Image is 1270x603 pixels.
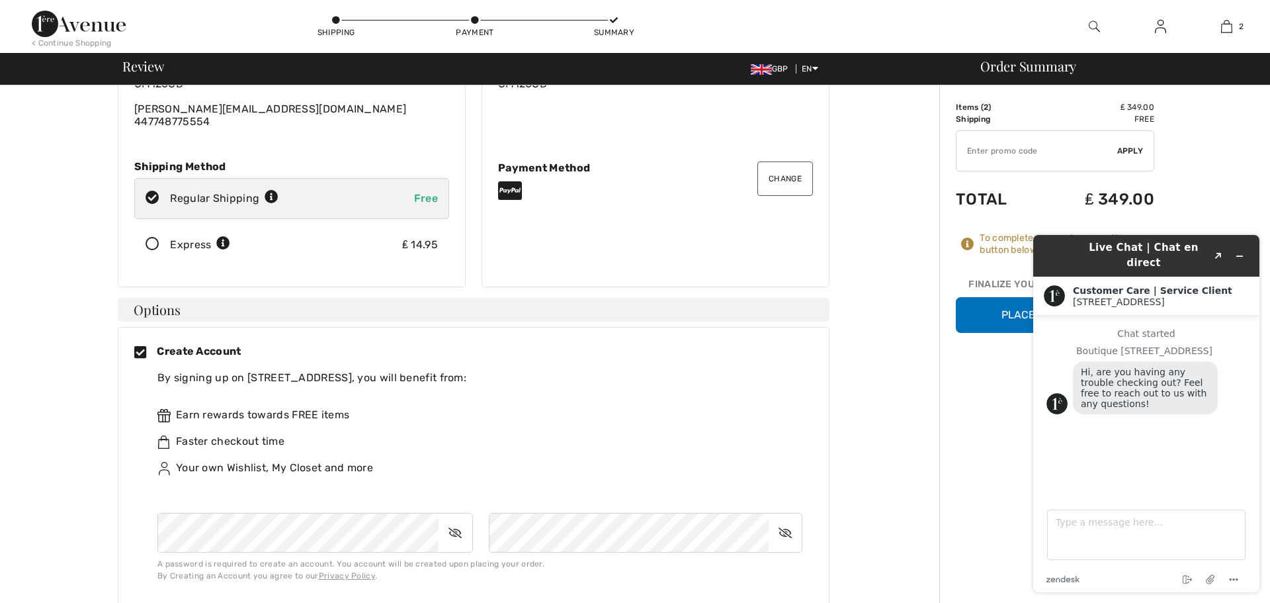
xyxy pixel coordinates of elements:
td: Items ( ) [956,101,1040,113]
a: Privacy Policy [319,571,375,580]
a: 2 [1194,19,1259,34]
h4: Options [118,298,829,322]
span: [STREET_ADDRESS] Billericay, [GEOGRAPHIC_DATA] CM120GD [134,52,298,89]
div: To complete your order, press the button below. [980,232,1154,256]
span: Chat [28,9,56,21]
div: By signing up on [STREET_ADDRESS], you will benefit from: [157,370,802,386]
img: faster.svg [157,436,171,449]
span: Review [122,60,164,73]
span: Free [414,192,438,205]
img: My Info [1155,19,1166,34]
div: Summary [594,26,634,38]
img: My Bag [1221,19,1232,34]
div: < Continue Shopping [32,37,112,49]
div: Shipping [316,26,356,38]
td: Free [1040,113,1154,125]
span: 2 [1239,21,1244,32]
a: Sign In [1144,19,1177,35]
td: Total [956,177,1040,222]
div: Earn rewards towards FREE items [157,407,802,423]
button: Change [757,162,813,196]
td: ₤ 349.00 [1040,177,1154,222]
div: Shipping Method [134,160,449,173]
div: Your own Wishlist, My Closet and more [157,460,802,476]
div: Finalize Your Order with PayPal [956,277,1154,297]
span: EN [802,64,818,73]
div: Payment [455,26,495,38]
img: rewards.svg [157,409,171,422]
span: Apply [1117,145,1144,157]
img: 1ère Avenue [32,11,126,37]
span: [STREET_ADDRESS] Billericay, [GEOGRAPHIC_DATA] CM120GD [498,52,661,89]
div: Order Summary [964,60,1262,73]
span: GBP [751,64,794,73]
button: Place Your Order [956,297,1154,333]
span: 2 [984,103,988,112]
img: search the website [1089,19,1100,34]
td: ₤ 349.00 [1040,101,1154,113]
td: Shipping [956,113,1040,125]
div: By Creating an Account you agree to our . [157,570,802,582]
input: Promo code [956,131,1117,171]
span: Create Account [157,345,241,357]
div: Express [170,237,230,253]
img: ownWishlist.svg [157,462,171,475]
div: Regular Shipping [170,191,278,207]
div: ₤ 14.95 [402,237,438,253]
iframe: Find more information here [1023,224,1270,603]
div: A password is required to create an account. You account will be created upon placing your order. [157,558,802,570]
div: Payment Method [498,162,813,174]
div: Faster checkout time [157,434,802,449]
img: UK Pound [751,64,772,75]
